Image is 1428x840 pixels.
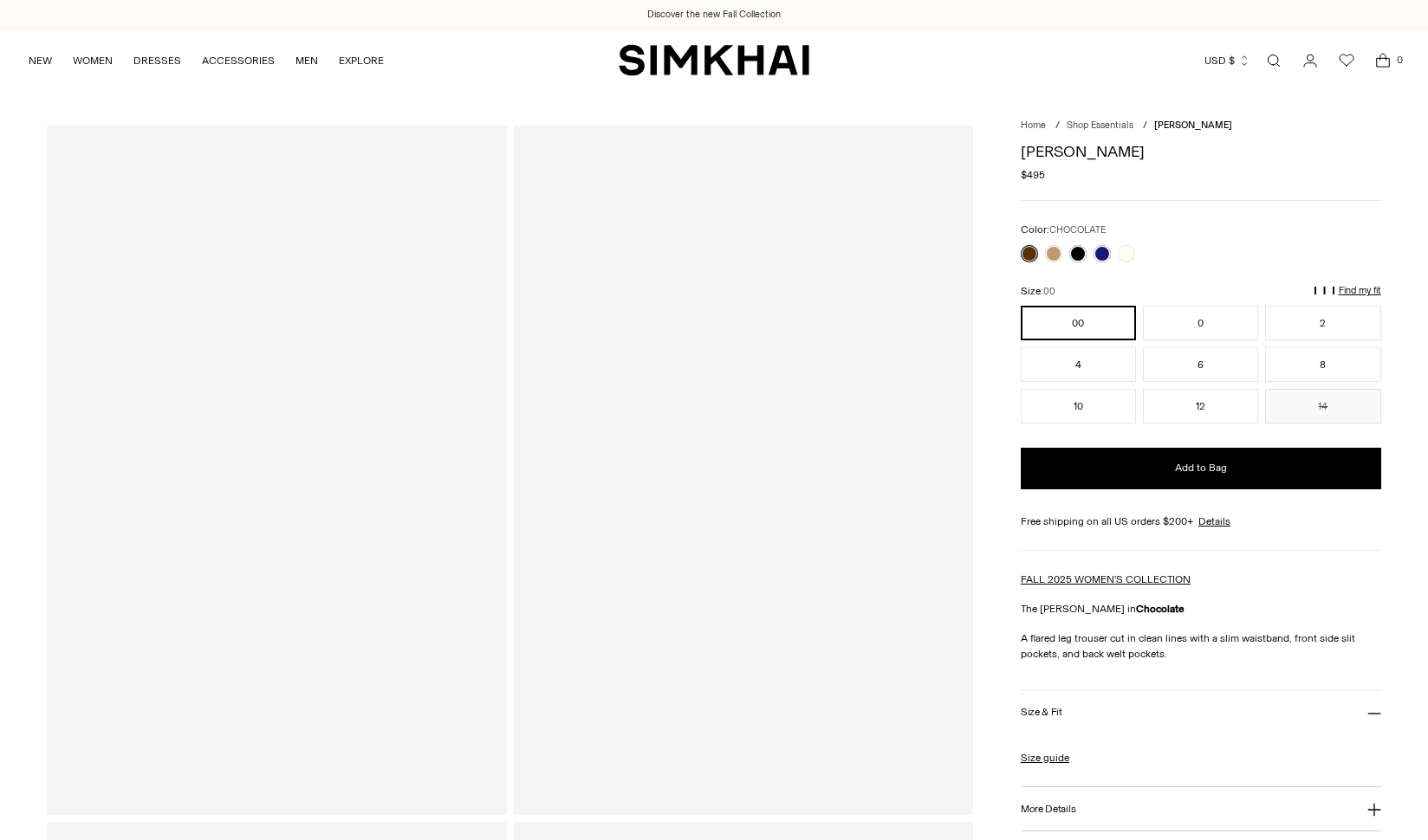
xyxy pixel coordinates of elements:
[1049,224,1106,236] span: CHOCOLATE
[647,8,781,22] a: Discover the new Fall Collection
[1143,306,1258,340] button: 0
[1021,514,1381,529] div: Free shipping on all US orders $200+
[1021,120,1046,131] a: Home
[1021,119,1381,133] nav: breadcrumbs
[1265,306,1380,340] button: 2
[1021,707,1062,718] h3: Size & Fit
[1021,750,1069,766] a: Size guide
[1067,120,1133,131] a: Shop Essentials
[1204,42,1250,80] button: USD $
[1021,573,1191,585] a: FALL 2025 WOMEN'S COLLECTION
[1021,347,1136,382] button: 4
[133,42,181,80] a: DRESSES
[1265,347,1380,382] button: 8
[1154,120,1232,131] span: [PERSON_NAME]
[1143,389,1258,423] button: 12
[1175,461,1227,475] span: Add to Bag
[1265,389,1380,423] button: 14
[1293,43,1327,78] a: Go to the account page
[339,42,384,80] a: EXPLORE
[73,42,113,80] a: WOMEN
[1136,603,1185,615] strong: Chocolate
[1021,306,1136,340] button: 00
[1198,514,1230,529] a: Details
[1021,222,1106,238] label: Color:
[1021,690,1381,734] button: Size & Fit
[29,42,52,80] a: NEW
[47,126,507,815] a: Kenna Trouser
[1021,283,1055,300] label: Size:
[1043,286,1055,297] span: 00
[1392,52,1407,68] span: 0
[619,43,809,77] a: SIMKHAI
[1021,167,1045,183] span: $495
[1021,448,1381,489] button: Add to Bag
[1143,347,1258,382] button: 6
[1021,144,1381,159] h1: [PERSON_NAME]
[1143,119,1147,133] div: /
[1329,43,1364,78] a: Wishlist
[1021,389,1136,423] button: 10
[1021,601,1381,617] p: The [PERSON_NAME] in
[295,42,318,80] a: MEN
[1256,43,1291,78] a: Open search modal
[202,42,275,80] a: ACCESSORIES
[1021,804,1075,815] h3: More Details
[514,126,974,815] a: Kenna Trouser
[1055,119,1060,133] div: /
[1021,630,1381,662] p: A flared leg trouser cut in clean lines with a slim waistband, front side slit pockets, and back ...
[1021,787,1381,831] button: More Details
[1366,43,1400,78] a: Open cart modal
